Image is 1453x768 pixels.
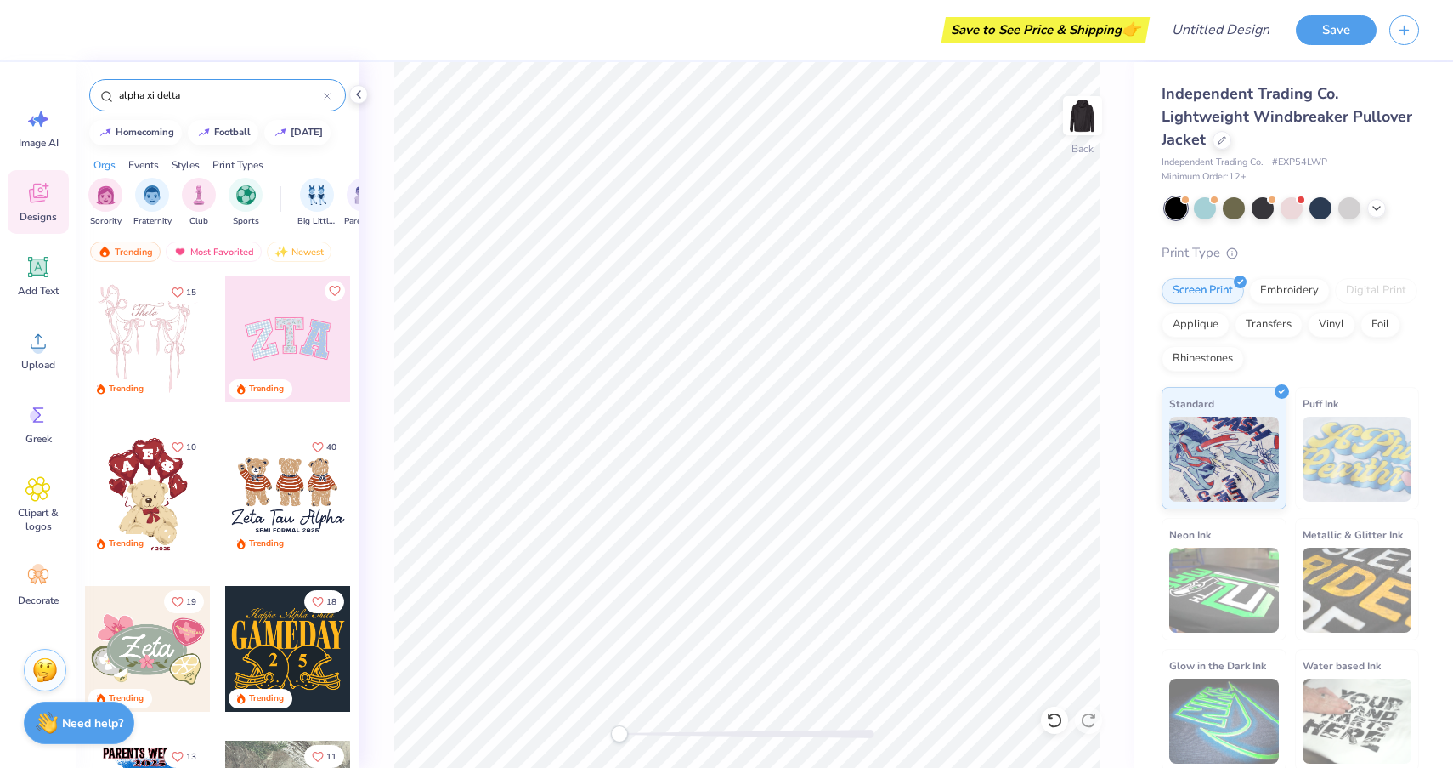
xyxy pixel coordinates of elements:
[344,215,383,228] span: Parent's Weekend
[90,215,122,228] span: Sorority
[297,215,336,228] span: Big Little Reveal
[1308,312,1355,338] div: Vinyl
[133,178,172,228] button: filter button
[109,538,144,550] div: Trending
[128,157,159,173] div: Events
[18,594,59,607] span: Decorate
[611,725,628,742] div: Accessibility label
[1169,417,1279,502] img: Standard
[1066,99,1100,133] img: Back
[1249,278,1330,304] div: Embroidery
[291,128,323,137] div: halloween
[354,185,374,205] img: Parent's Weekend Image
[326,753,336,761] span: 11
[1296,15,1377,45] button: Save
[229,178,263,228] div: filter for Sports
[188,120,258,145] button: football
[236,185,256,205] img: Sports Image
[344,178,383,228] div: filter for Parent's Weekend
[166,242,262,262] div: Most Favorited
[1303,395,1338,412] span: Puff Ink
[1360,312,1400,338] div: Foil
[197,128,211,138] img: trend_line.gif
[1122,19,1140,39] span: 👉
[1162,170,1247,185] span: Minimum Order: 12 +
[62,715,123,731] strong: Need help?
[88,178,122,228] button: filter button
[172,157,200,173] div: Styles
[25,432,52,446] span: Greek
[1162,346,1244,372] div: Rhinestones
[1162,83,1412,150] span: Independent Trading Co. Lightweight Windbreaker Pullover Jacket
[109,383,144,395] div: Trending
[20,210,57,224] span: Designs
[297,178,336,228] button: filter button
[21,358,55,372] span: Upload
[1169,395,1214,412] span: Standard
[344,178,383,228] button: filter button
[326,443,336,452] span: 40
[186,598,196,606] span: 19
[249,538,284,550] div: Trending
[189,215,208,228] span: Club
[229,178,263,228] button: filter button
[1303,417,1412,502] img: Puff Ink
[116,128,174,137] div: homecoming
[1303,657,1381,674] span: Water based Ink
[1158,13,1283,47] input: Untitled Design
[1169,679,1279,764] img: Glow in the Dark Ink
[297,178,336,228] div: filter for Big Little Reveal
[93,157,116,173] div: Orgs
[1162,278,1244,304] div: Screen Print
[133,178,172,228] div: filter for Fraternity
[1335,278,1417,304] div: Digital Print
[164,745,204,768] button: Like
[249,383,284,395] div: Trending
[1272,156,1327,170] span: # EXP54LWP
[18,284,59,298] span: Add Text
[326,598,336,606] span: 18
[304,745,344,768] button: Like
[304,590,344,613] button: Like
[304,435,344,458] button: Like
[98,246,111,258] img: trending.gif
[214,128,251,137] div: football
[1162,243,1419,263] div: Print Type
[325,281,345,301] button: Like
[143,185,161,205] img: Fraternity Image
[1235,312,1303,338] div: Transfers
[186,753,196,761] span: 13
[1071,141,1094,156] div: Back
[164,435,204,458] button: Like
[946,17,1145,43] div: Save to See Price & Shipping
[1303,526,1403,543] span: Metallic & Glitter Ink
[173,246,187,258] img: most_fav.gif
[1162,312,1230,338] div: Applique
[19,136,59,150] span: Image AI
[249,692,284,705] div: Trending
[109,692,144,705] div: Trending
[10,506,66,533] span: Clipart & logos
[164,281,204,304] button: Like
[1169,526,1211,543] span: Neon Ink
[186,443,196,452] span: 10
[212,157,263,173] div: Print Types
[189,185,208,205] img: Club Image
[89,120,182,145] button: homecoming
[164,590,204,613] button: Like
[233,215,259,228] span: Sports
[182,178,216,228] div: filter for Club
[264,120,331,145] button: [DATE]
[274,246,288,258] img: newest.gif
[274,128,287,138] img: trend_line.gif
[308,185,326,205] img: Big Little Reveal Image
[1303,679,1412,764] img: Water based Ink
[133,215,172,228] span: Fraternity
[99,128,112,138] img: trend_line.gif
[90,242,161,262] div: Trending
[1169,657,1266,674] span: Glow in the Dark Ink
[186,288,196,297] span: 15
[1303,548,1412,633] img: Metallic & Glitter Ink
[1169,548,1279,633] img: Neon Ink
[117,87,324,104] input: Try "Alpha"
